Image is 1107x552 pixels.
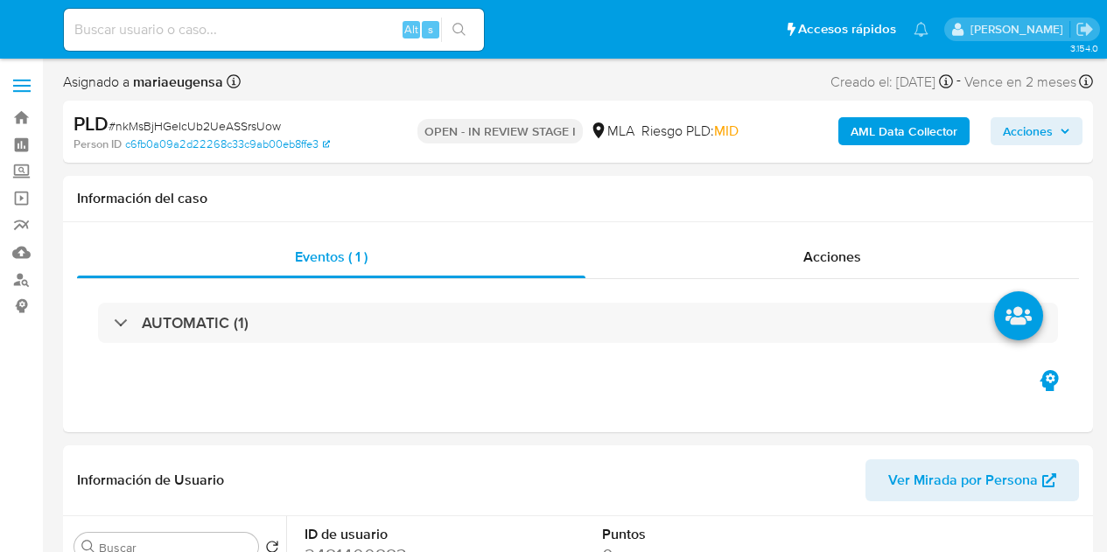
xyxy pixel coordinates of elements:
[404,21,418,38] span: Alt
[714,121,739,141] span: MID
[63,73,223,92] span: Asignado a
[142,313,249,332] h3: AUTOMATIC (1)
[830,70,953,94] div: Creado el: [DATE]
[130,72,223,92] b: mariaeugensa
[77,472,224,489] h1: Información de Usuario
[602,525,783,544] dt: Puntos
[295,247,368,267] span: Eventos ( 1 )
[125,136,330,152] a: c6fb0a09a2d22268c33c9ab00eb8ffe3
[851,117,957,145] b: AML Data Collector
[641,122,739,141] span: Riesgo PLD:
[798,20,896,38] span: Accesos rápidos
[590,122,634,141] div: MLA
[305,525,486,544] dt: ID de usuario
[838,117,970,145] button: AML Data Collector
[74,109,109,137] b: PLD
[1003,117,1053,145] span: Acciones
[428,21,433,38] span: s
[914,22,928,37] a: Notificaciones
[964,73,1076,92] span: Vence en 2 meses
[991,117,1082,145] button: Acciones
[74,136,122,152] b: Person ID
[64,18,484,41] input: Buscar usuario o caso...
[417,119,583,143] p: OPEN - IN REVIEW STAGE I
[956,70,961,94] span: -
[803,247,861,267] span: Acciones
[441,17,477,42] button: search-icon
[98,303,1058,343] div: AUTOMATIC (1)
[109,117,281,135] span: # nkMsBjHGeIcUb2UeASSrsUow
[77,190,1079,207] h1: Información del caso
[888,459,1038,501] span: Ver Mirada por Persona
[970,21,1069,38] p: mariaeugenia.sanchez@mercadolibre.com
[1075,20,1094,38] a: Salir
[865,459,1079,501] button: Ver Mirada por Persona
